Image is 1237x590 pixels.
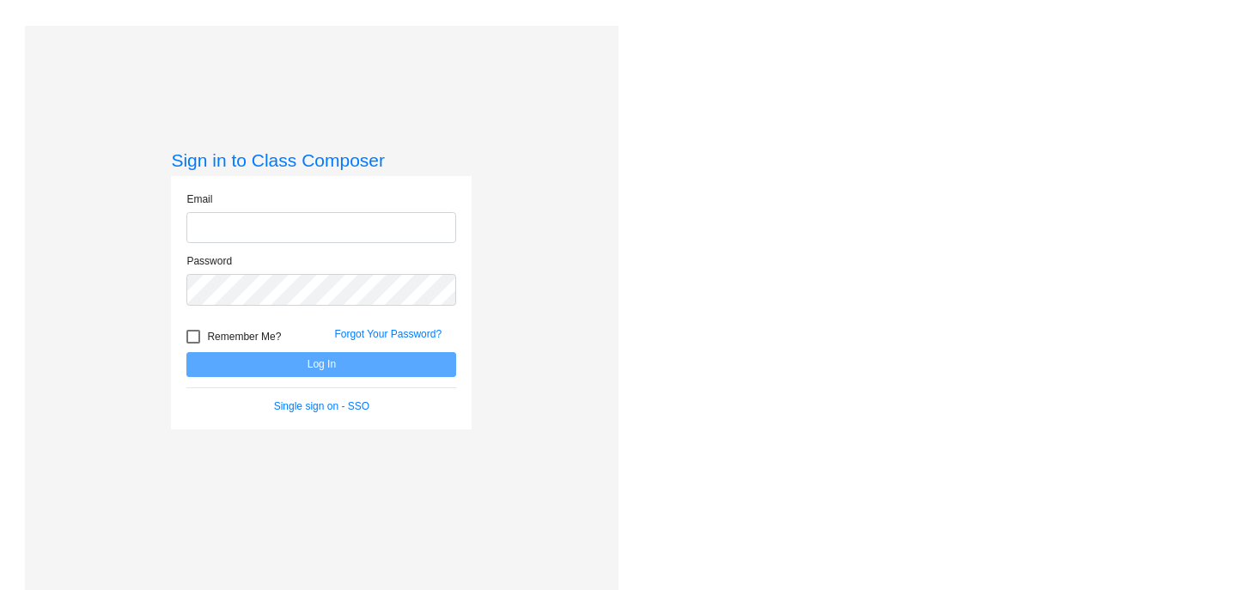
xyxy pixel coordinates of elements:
[186,253,232,269] label: Password
[171,149,472,171] h3: Sign in to Class Composer
[274,400,369,412] a: Single sign on - SSO
[334,328,442,340] a: Forgot Your Password?
[186,352,456,377] button: Log In
[186,192,212,207] label: Email
[207,326,281,347] span: Remember Me?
